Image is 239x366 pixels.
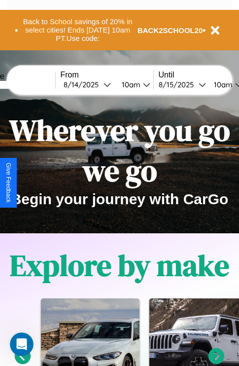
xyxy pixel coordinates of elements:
[61,79,114,90] button: 8/14/2025
[18,15,137,45] button: Back to School savings of 20% in select cities! Ends [DATE] 10am PT.Use code:
[114,79,153,90] button: 10am
[137,26,203,35] b: BACK2SCHOOL20
[10,332,34,356] iframe: Intercom live chat
[10,245,229,286] h1: Explore by make
[117,80,143,89] div: 10am
[209,80,235,89] div: 10am
[64,80,103,89] div: 8 / 14 / 2025
[159,80,199,89] div: 8 / 15 / 2025
[5,163,12,203] div: Give Feedback
[61,71,153,79] label: From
